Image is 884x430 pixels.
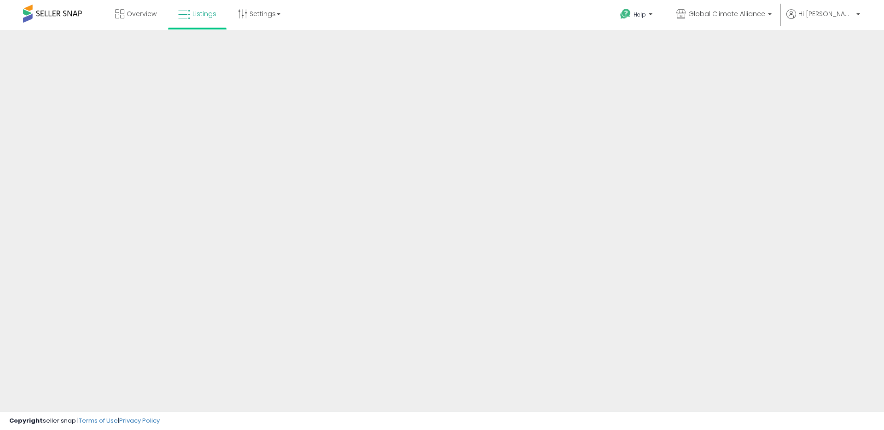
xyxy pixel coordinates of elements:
a: Hi [PERSON_NAME] [786,9,860,30]
span: Hi [PERSON_NAME] [798,9,854,18]
span: Listings [192,9,216,18]
span: Help [634,11,646,18]
a: Help [613,1,662,30]
span: Overview [127,9,157,18]
span: Global Climate Alliance [688,9,765,18]
i: Get Help [620,8,631,20]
